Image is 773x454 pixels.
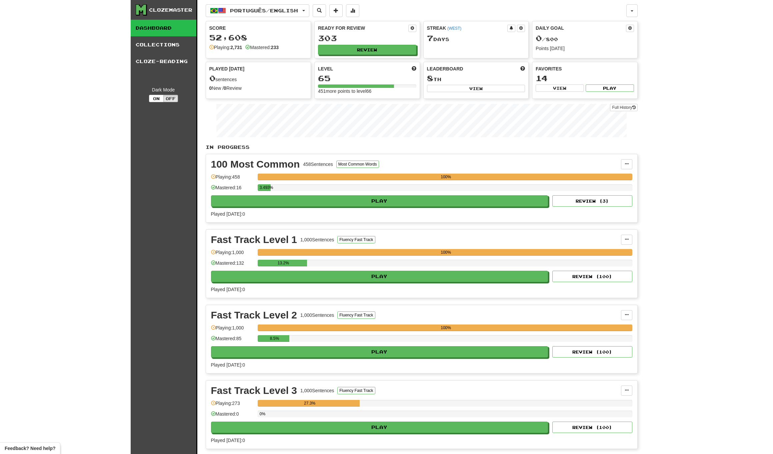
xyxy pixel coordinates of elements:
span: Open feedback widget [5,445,55,452]
span: 0 [209,73,216,83]
div: Clozemaster [149,7,192,13]
div: Mastered: 85 [211,335,254,346]
a: Full History [610,104,637,111]
div: 13.2% [260,260,307,266]
button: Most Common Words [336,161,379,168]
button: More stats [346,4,359,17]
div: Daily Goal [536,25,626,32]
span: Played [DATE] [209,65,245,72]
span: This week in points, UTC [520,65,525,72]
strong: 0 [224,85,226,91]
strong: 2,731 [230,45,242,50]
span: Played [DATE]: 0 [211,211,245,217]
span: Leaderboard [427,65,463,72]
button: Play [211,346,548,358]
a: Dashboard [131,20,196,36]
div: Streak [427,25,508,31]
span: 8 [427,73,433,83]
div: Dark Mode [136,86,191,93]
button: Off [163,95,178,102]
div: 100 Most Common [211,159,300,169]
button: Play [586,84,634,92]
div: sentences [209,74,308,83]
div: 1,000 Sentences [300,312,334,318]
div: New / Review [209,85,308,91]
span: / 800 [536,36,558,42]
strong: 233 [271,45,279,50]
div: Score [209,25,308,31]
a: Cloze-Reading [131,53,196,70]
div: 1,000 Sentences [300,236,334,243]
div: Mastered: 0 [211,411,254,422]
span: Played [DATE]: 0 [211,362,245,368]
span: Level [318,65,333,72]
div: Fast Track Level 2 [211,310,297,320]
a: (WEST) [447,26,461,31]
div: Ready for Review [318,25,408,31]
div: Playing: 458 [211,174,254,185]
div: Playing: 273 [211,400,254,411]
div: th [427,74,525,83]
button: Review (3) [552,195,632,207]
div: Mastered: 132 [211,260,254,271]
button: Português/English [206,4,309,17]
div: 458 Sentences [303,161,333,168]
div: 52,608 [209,33,308,42]
p: In Progress [206,144,638,151]
span: Played [DATE]: 0 [211,438,245,443]
span: Played [DATE]: 0 [211,287,245,292]
div: Favorites [536,65,634,72]
div: 65 [318,74,416,82]
div: Playing: [209,44,242,51]
button: Fluency Fast Track [337,236,375,243]
button: Play [211,195,548,207]
div: Mastered: [245,44,279,51]
button: Review (100) [552,271,632,282]
span: Português / English [230,8,298,13]
div: 8.5% [260,335,289,342]
div: Fast Track Level 3 [211,386,297,396]
strong: 0 [209,85,212,91]
div: 14 [536,74,634,82]
button: On [149,95,164,102]
div: Mastered: 16 [211,184,254,195]
button: Play [211,422,548,433]
div: 1,000 Sentences [300,387,334,394]
button: Play [211,271,548,282]
span: 7 [427,33,433,43]
div: 27.3% [260,400,360,407]
div: 451 more points to level 66 [318,88,416,94]
div: Points [DATE] [536,45,634,52]
button: Review (100) [552,422,632,433]
button: Add sentence to collection [329,4,343,17]
span: Score more points to level up [412,65,416,72]
button: Search sentences [313,4,326,17]
button: Fluency Fast Track [337,311,375,319]
div: Playing: 1,000 [211,249,254,260]
span: 0 [536,33,542,43]
button: Review (100) [552,346,632,358]
div: Fast Track Level 1 [211,235,297,245]
a: Collections [131,36,196,53]
div: 3.493% [260,184,271,191]
button: Review [318,45,416,55]
div: 100% [260,174,632,180]
button: Fluency Fast Track [337,387,375,394]
button: View [427,85,525,92]
div: 100% [260,324,632,331]
div: Day s [427,34,525,43]
div: 303 [318,34,416,42]
div: Playing: 1,000 [211,324,254,335]
button: View [536,84,584,92]
div: 100% [260,249,632,256]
